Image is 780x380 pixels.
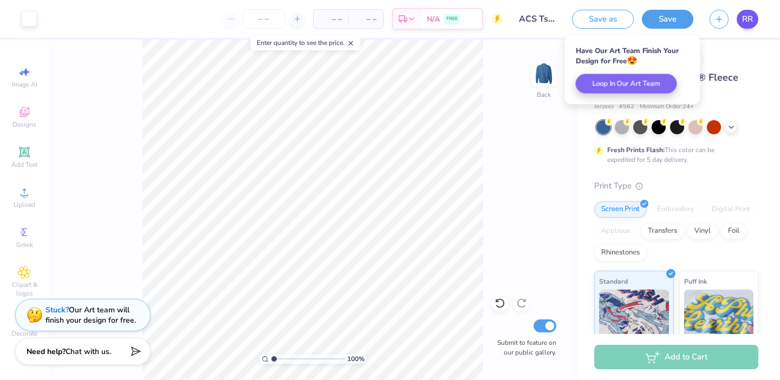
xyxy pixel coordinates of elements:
span: Upload [14,200,35,209]
span: Clipart & logos [5,280,43,298]
img: Standard [599,290,669,344]
span: Designs [12,120,36,129]
span: Decorate [11,329,37,338]
div: Foil [721,223,746,239]
span: Greek [16,240,33,249]
strong: Stuck? [45,305,69,315]
span: RR [742,13,753,25]
div: Our Art team will finish your design for free. [45,305,136,325]
div: Back [537,90,551,100]
span: Chat with us. [66,346,111,357]
div: Transfers [641,223,684,239]
span: Standard [599,276,628,287]
button: Save [642,10,693,29]
span: FREE [446,15,458,23]
input: Untitled Design [511,8,564,30]
div: Vinyl [687,223,718,239]
div: Digital Print [705,201,757,218]
div: Embroidery [650,201,701,218]
span: – – [355,14,376,25]
div: Applique [594,223,638,239]
img: Back [533,63,555,84]
strong: Need help? [27,346,66,357]
img: Puff Ink [684,290,754,344]
button: Save as [572,10,634,29]
div: Screen Print [594,201,647,218]
div: Have Our Art Team Finish Your Design for Free [576,46,690,66]
span: – – [320,14,342,25]
span: Image AI [12,80,37,89]
a: RR [737,10,758,29]
div: Rhinestones [594,245,647,261]
span: N/A [427,14,440,25]
div: Enter quantity to see the price. [251,35,361,50]
span: 😍 [627,55,638,67]
span: 100 % [347,354,365,364]
span: Puff Ink [684,276,707,287]
div: This color can be expedited for 5 day delivery. [607,145,740,165]
div: Print Type [594,180,758,192]
input: – – [243,9,285,29]
strong: Fresh Prints Flash: [607,146,665,154]
label: Submit to feature on our public gallery. [491,338,556,357]
button: Loop In Our Art Team [576,74,677,94]
span: Add Text [11,160,37,169]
